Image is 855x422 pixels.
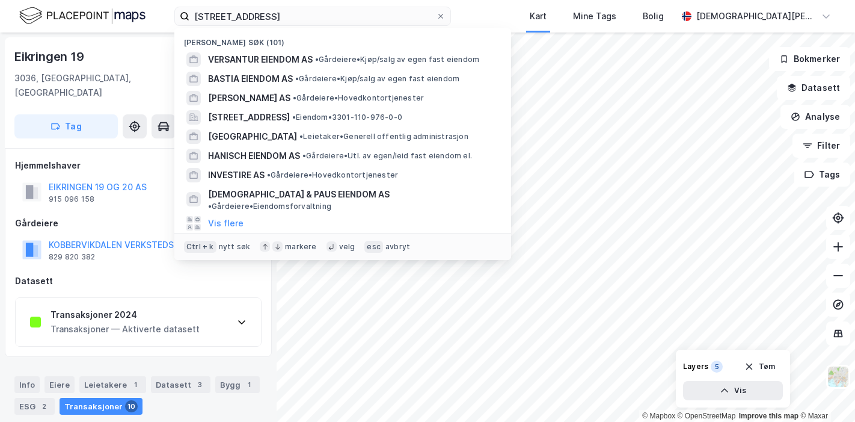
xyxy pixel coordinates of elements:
[696,9,817,23] div: [DEMOGRAPHIC_DATA][PERSON_NAME]
[14,71,195,100] div: 3036, [GEOGRAPHIC_DATA], [GEOGRAPHIC_DATA]
[711,361,723,373] div: 5
[208,202,212,211] span: •
[215,376,260,393] div: Bygg
[777,76,850,100] button: Datasett
[51,308,200,322] div: Transaksjoner 2024
[49,252,95,262] div: 829 820 382
[15,158,262,173] div: Hjemmelshaver
[79,376,146,393] div: Leietakere
[299,132,303,141] span: •
[14,47,87,66] div: Eikringen 19
[208,216,244,231] button: Vis flere
[302,151,472,161] span: Gårdeiere • Utl. av egen/leid fast eiendom el.
[573,9,616,23] div: Mine Tags
[795,364,855,422] iframe: Chat Widget
[14,376,40,393] div: Info
[38,400,50,412] div: 2
[184,241,216,253] div: Ctrl + k
[19,5,146,26] img: logo.f888ab2527a4732fd821a326f86c7f29.svg
[739,412,798,420] a: Improve this map
[208,168,265,182] span: INVESTIRE AS
[208,202,331,211] span: Gårdeiere • Eiendomsforvaltning
[295,74,299,83] span: •
[780,105,850,129] button: Analyse
[293,93,424,103] span: Gårdeiere • Hovedkontortjenester
[737,357,783,376] button: Tøm
[683,362,708,371] div: Layers
[295,74,459,84] span: Gårdeiere • Kjøp/salg av egen fast eiendom
[267,170,398,180] span: Gårdeiere • Hovedkontortjenester
[299,132,468,141] span: Leietaker • Generell offentlig administrasjon
[208,187,390,202] span: [DEMOGRAPHIC_DATA] & PAUS EIENDOM AS
[339,242,355,252] div: velg
[14,114,118,138] button: Tag
[208,91,290,105] span: [PERSON_NAME] AS
[683,381,783,400] button: Vis
[129,379,141,391] div: 1
[267,170,271,179] span: •
[385,242,410,252] div: avbryt
[293,93,296,102] span: •
[792,134,850,158] button: Filter
[208,149,300,163] span: HANISCH EIENDOM AS
[194,379,206,391] div: 3
[795,364,855,422] div: Kontrollprogram for chat
[243,379,255,391] div: 1
[292,113,296,122] span: •
[219,242,251,252] div: nytt søk
[530,9,547,23] div: Kart
[60,398,142,415] div: Transaksjoner
[678,412,736,420] a: OpenStreetMap
[174,28,511,50] div: [PERSON_NAME] søk (101)
[285,242,316,252] div: markere
[769,47,850,71] button: Bokmerker
[49,194,94,204] div: 915 096 158
[642,412,675,420] a: Mapbox
[208,52,313,67] span: VERSANTUR EIENDOM AS
[794,163,850,187] button: Tags
[208,129,297,144] span: [GEOGRAPHIC_DATA]
[292,113,402,122] span: Eiendom • 3301-110-976-0-0
[125,400,138,412] div: 10
[151,376,210,393] div: Datasett
[315,55,479,64] span: Gårdeiere • Kjøp/salg av egen fast eiendom
[51,322,200,337] div: Transaksjoner — Aktiverte datasett
[189,7,436,25] input: Søk på adresse, matrikkel, gårdeiere, leietakere eller personer
[14,398,55,415] div: ESG
[15,274,262,288] div: Datasett
[208,72,293,86] span: BASTIA EIENDOM AS
[15,216,262,231] div: Gårdeiere
[315,55,319,64] span: •
[643,9,664,23] div: Bolig
[44,376,75,393] div: Eiere
[302,151,306,160] span: •
[364,241,383,253] div: esc
[208,110,290,125] span: [STREET_ADDRESS]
